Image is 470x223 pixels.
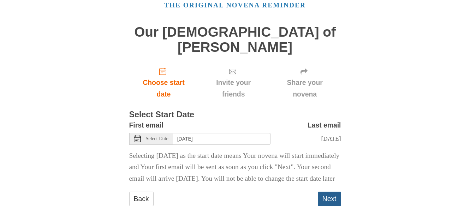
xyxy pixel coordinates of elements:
[136,77,191,100] span: Choose start date
[129,110,341,119] h3: Select Start Date
[129,119,163,131] label: First email
[146,136,168,141] span: Select Date
[129,62,198,104] a: Choose start date
[129,192,154,206] a: Back
[318,192,341,206] button: Next
[129,25,341,55] h1: Our [DEMOGRAPHIC_DATA] of [PERSON_NAME]
[205,77,261,100] span: Invite your friends
[269,62,341,104] div: Click "Next" to confirm your start date first.
[164,1,306,9] a: The original novena reminder
[321,135,341,142] span: [DATE]
[129,150,341,185] p: Selecting [DATE] as the start date means Your novena will start immediately and Your first email ...
[198,62,268,104] div: Click "Next" to confirm your start date first.
[276,77,334,100] span: Share your novena
[173,133,270,145] input: Use the arrow keys to pick a date
[308,119,341,131] label: Last email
